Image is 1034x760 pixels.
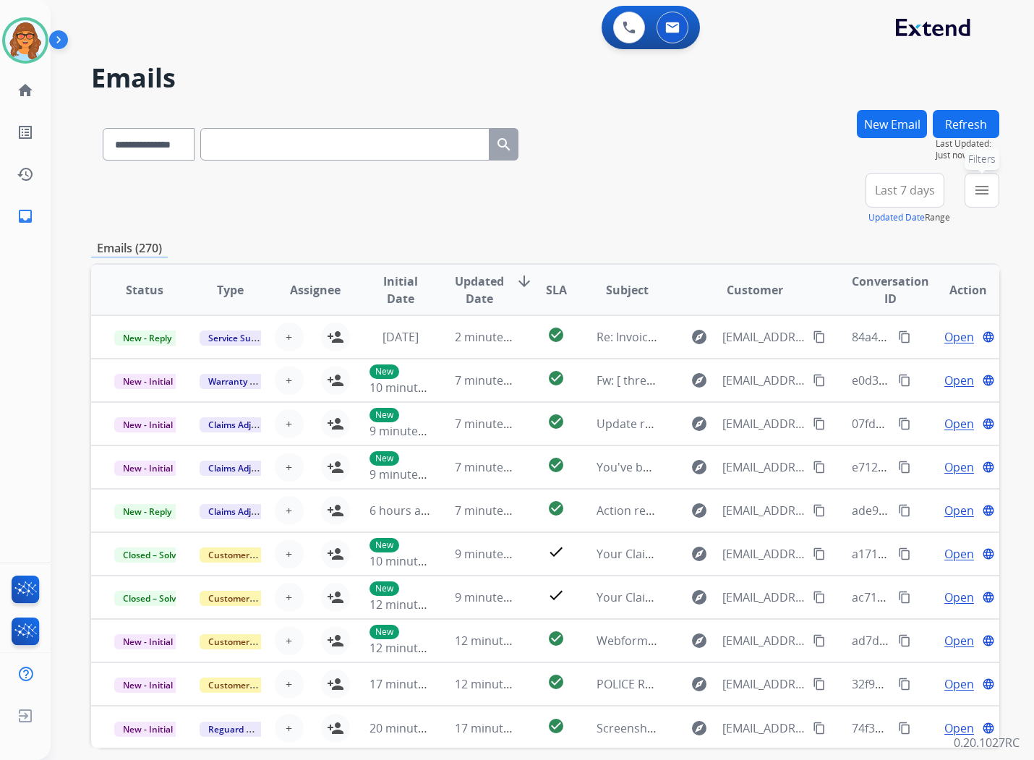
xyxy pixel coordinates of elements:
span: Open [944,675,974,693]
mat-icon: explore [691,675,708,693]
span: Type [217,281,244,299]
span: Re: Invoice N910A62 [597,329,706,345]
span: Conversation ID [852,273,929,307]
span: Closed – Solved [114,547,195,563]
span: [EMAIL_ADDRESS][DOMAIN_NAME] [722,589,806,606]
span: SLA [546,281,567,299]
span: Your Claim with Extend [597,589,722,605]
img: avatar [5,20,46,61]
p: New [369,625,399,639]
button: + [275,670,304,699]
mat-icon: explore [691,632,708,649]
mat-icon: content_copy [813,634,826,647]
mat-icon: explore [691,328,708,346]
button: Last 7 days [866,173,944,208]
mat-icon: language [982,417,995,430]
span: [EMAIL_ADDRESS][DOMAIN_NAME] [722,328,806,346]
span: Action required: Extend claim approved for replacement [597,503,904,518]
mat-icon: check_circle [547,326,565,343]
span: + [286,632,292,649]
span: 12 minutes ago [455,633,539,649]
mat-icon: person_add [327,675,344,693]
mat-icon: menu [973,182,991,199]
span: 10 minutes ago [369,553,453,569]
span: [EMAIL_ADDRESS][DOMAIN_NAME] [722,545,806,563]
mat-icon: history [17,166,34,183]
mat-icon: check_circle [547,370,565,387]
span: + [286,720,292,737]
button: Refresh [933,110,999,138]
mat-icon: content_copy [898,461,911,474]
mat-icon: content_copy [813,678,826,691]
span: Open [944,372,974,389]
span: Warranty Ops [200,374,274,389]
span: Open [944,632,974,649]
span: [EMAIL_ADDRESS][DOMAIN_NAME] [722,502,806,519]
button: + [275,496,304,525]
p: 0.20.1027RC [954,734,1020,751]
mat-icon: content_copy [898,330,911,343]
span: Just now [936,150,999,161]
mat-icon: content_copy [898,504,911,517]
span: [EMAIL_ADDRESS][DOMAIN_NAME] [722,720,806,737]
mat-icon: language [982,591,995,604]
span: New - Initial [114,678,181,693]
mat-icon: content_copy [813,591,826,604]
mat-icon: check [547,543,565,560]
mat-icon: check_circle [547,456,565,474]
mat-icon: explore [691,458,708,476]
mat-icon: content_copy [813,374,826,387]
span: Your Claim with Extend [597,546,722,562]
mat-icon: person_add [327,415,344,432]
span: 9 minutes ago [369,466,447,482]
mat-icon: person_add [327,589,344,606]
mat-icon: check_circle [547,413,565,430]
p: New [369,364,399,379]
span: 7 minutes ago [455,372,532,388]
mat-icon: explore [691,502,708,519]
span: 9 minutes ago [455,546,532,562]
span: 6 hours ago [369,503,435,518]
span: 12 minutes ago [455,676,539,692]
span: [DATE] [383,329,419,345]
span: Webform from [EMAIL_ADDRESS][DOMAIN_NAME] on [DATE] [597,633,924,649]
mat-icon: content_copy [813,547,826,560]
span: Claims Adjudication [200,504,299,519]
span: 9 minutes ago [369,423,447,439]
span: Open [944,589,974,606]
span: Open [944,720,974,737]
span: Assignee [290,281,341,299]
span: Customer Support [200,634,294,649]
span: 7 minutes ago [455,416,532,432]
mat-icon: language [982,504,995,517]
mat-icon: language [982,330,995,343]
button: + [275,409,304,438]
span: New - Reply [114,504,180,519]
button: New Email [857,110,927,138]
mat-icon: content_copy [898,634,911,647]
button: Filters [965,173,999,208]
h2: Emails [91,64,999,93]
span: Open [944,415,974,432]
mat-icon: explore [691,545,708,563]
mat-icon: person_add [327,502,344,519]
mat-icon: search [495,136,513,153]
mat-icon: check_circle [547,717,565,735]
mat-icon: content_copy [898,678,911,691]
p: New [369,451,399,466]
span: [EMAIL_ADDRESS][DOMAIN_NAME] [722,675,806,693]
mat-icon: content_copy [898,547,911,560]
span: Range [868,211,950,223]
mat-icon: check_circle [547,500,565,517]
span: Open [944,458,974,476]
span: 7 minutes ago [455,503,532,518]
span: 2 minutes ago [455,329,532,345]
p: New [369,538,399,552]
span: + [286,675,292,693]
span: 10 minutes ago [369,380,453,396]
mat-icon: list_alt [17,124,34,141]
mat-icon: explore [691,589,708,606]
span: Reguard CS [200,722,265,737]
span: 20 minutes ago [369,720,453,736]
mat-icon: content_copy [813,417,826,430]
